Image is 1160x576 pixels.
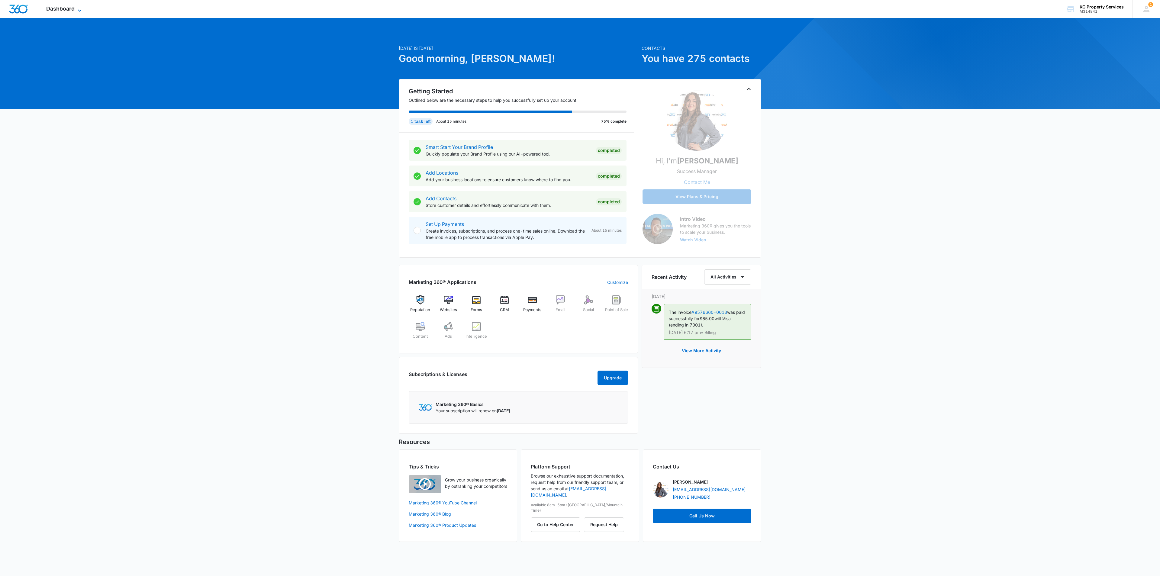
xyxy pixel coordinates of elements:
a: Go to Help Center [531,522,584,527]
span: Point of Sale [605,307,628,313]
a: Websites [437,295,460,317]
span: About 15 minutes [591,228,622,233]
h2: Getting Started [409,87,634,96]
p: Grow your business organically by outranking your competitors [445,477,507,489]
h2: Platform Support [531,463,629,470]
span: Reputation [410,307,430,313]
button: Upgrade [598,371,628,385]
span: Forms [471,307,482,313]
p: Create invoices, subscriptions, and process one-time sales online. Download the free mobile app t... [426,228,587,240]
a: Marketing 360® Product Updates [409,522,507,528]
button: Toggle Collapse [745,85,752,93]
button: Go to Help Center [531,517,580,532]
span: CRM [500,307,509,313]
img: Allie Burns [653,482,669,497]
button: Contact Me [678,175,716,189]
img: Allie Burns [667,90,727,151]
h2: Subscriptions & Licenses [409,371,467,383]
span: with [714,316,722,321]
p: Available 8am-5pm ([GEOGRAPHIC_DATA]/Mountain Time) [531,502,629,513]
h1: Good morning, [PERSON_NAME]! [399,51,638,66]
a: Payments [521,295,544,317]
p: Outlined below are the necessary steps to help you successfully set up your account. [409,97,634,103]
p: About 15 minutes [436,119,466,124]
p: Marketing 360® gives you the tools to scale your business. [680,223,751,235]
span: Email [556,307,565,313]
h5: Resources [399,437,761,446]
span: Dashboard [46,5,75,12]
p: [DATE] is [DATE] [399,45,638,51]
h2: Marketing 360® Applications [409,278,476,286]
p: Quickly populate your Brand Profile using our AI-powered tool. [426,151,591,157]
h2: Tips & Tricks [409,463,507,470]
a: Customize [607,279,628,285]
p: Your subscription will renew on [436,407,510,414]
a: Ads [437,322,460,344]
span: The invoice [669,310,691,315]
p: [DATE] 6:17 pm • Billing [669,330,746,335]
h6: Recent Activity [652,273,687,281]
span: Social [583,307,594,313]
span: Ads [445,333,452,339]
p: Success Manager [677,168,717,175]
h2: Contact Us [653,463,751,470]
div: Completed [596,172,622,180]
div: account id [1080,9,1124,14]
a: Add Contacts [426,195,456,201]
div: Completed [596,198,622,205]
button: View More Activity [676,343,727,358]
a: Intelligence [465,322,488,344]
a: Reputation [409,295,432,317]
span: Payments [523,307,541,313]
p: 75% complete [601,119,627,124]
span: Websites [440,307,457,313]
button: View Plans & Pricing [643,189,751,204]
h3: Intro Video [680,215,751,223]
p: Browse our exhaustive support documentation, request help from our friendly support team, or send... [531,473,629,498]
a: Marketing 360® YouTube Channel [409,500,507,506]
a: Set Up Payments [426,221,464,227]
span: Intelligence [466,333,487,339]
div: account name [1080,5,1124,9]
button: Request Help [584,517,624,532]
a: [PHONE_NUMBER] [673,494,710,500]
a: Point of Sale [605,295,628,317]
a: [EMAIL_ADDRESS][DOMAIN_NAME] [673,486,746,493]
p: [PERSON_NAME] [673,479,708,485]
span: [DATE] [497,408,510,413]
img: Quick Overview Video [409,475,441,493]
p: Hi, I'm [656,156,738,166]
h1: You have 275 contacts [642,51,761,66]
p: Marketing 360® Basics [436,401,510,407]
img: Marketing 360 Logo [419,404,432,410]
strong: [PERSON_NAME] [677,156,738,165]
p: [DATE] [652,293,751,300]
a: Request Help [584,522,624,527]
a: Forms [465,295,488,317]
p: Add your business locations to ensure customers know where to find you. [426,176,591,183]
span: Content [413,333,428,339]
a: A9576660-0013 [691,310,727,315]
a: Marketing 360® Blog [409,511,507,517]
div: notifications count [1148,2,1153,7]
button: Watch Video [680,238,706,242]
a: Social [577,295,600,317]
div: 1 task left [409,118,433,125]
span: 1 [1148,2,1153,7]
button: All Activities [704,269,751,285]
p: Contacts [642,45,761,51]
a: CRM [493,295,516,317]
a: Call Us Now [653,509,751,523]
a: Email [549,295,572,317]
img: Intro Video [643,214,673,244]
a: Add Locations [426,170,458,176]
span: $65.00 [700,316,714,321]
a: Content [409,322,432,344]
div: Completed [596,147,622,154]
p: Store customer details and effortlessly communicate with them. [426,202,591,208]
a: Smart Start Your Brand Profile [426,144,493,150]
